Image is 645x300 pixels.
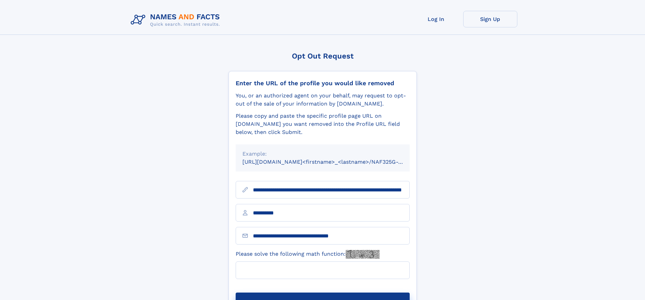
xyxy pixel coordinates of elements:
[236,112,410,136] div: Please copy and paste the specific profile page URL on [DOMAIN_NAME] you want removed into the Pr...
[463,11,517,27] a: Sign Up
[236,92,410,108] div: You, or an authorized agent on your behalf, may request to opt-out of the sale of your informatio...
[236,250,380,259] label: Please solve the following math function:
[128,11,225,29] img: Logo Names and Facts
[409,11,463,27] a: Log In
[242,150,403,158] div: Example:
[242,159,423,165] small: [URL][DOMAIN_NAME]<firstname>_<lastname>/NAF325G-xxxxxxxx
[236,79,410,87] div: Enter the URL of the profile you would like removed
[229,52,417,60] div: Opt Out Request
